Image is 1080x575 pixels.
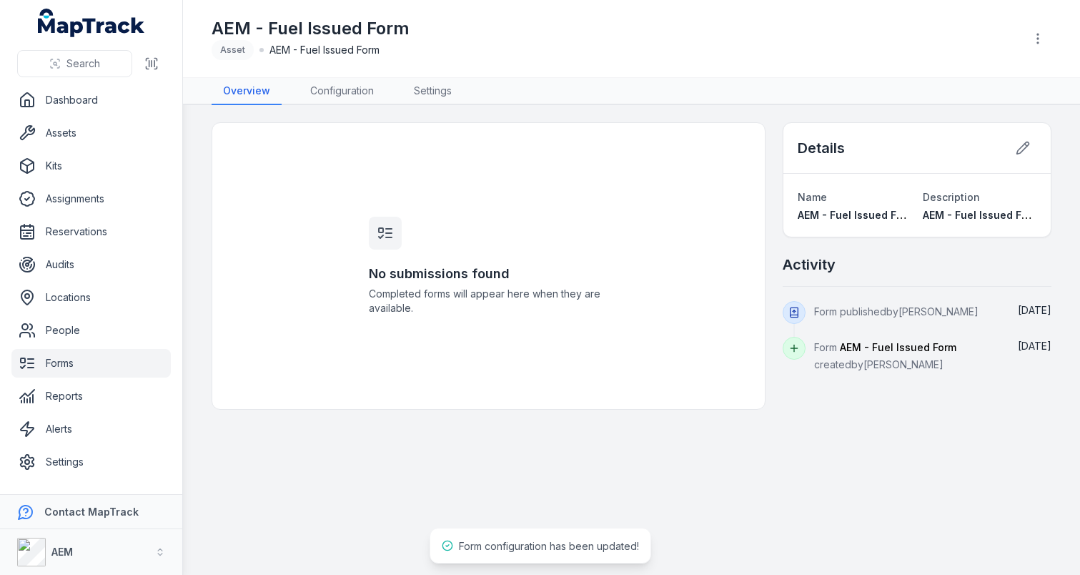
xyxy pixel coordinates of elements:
[66,56,100,71] span: Search
[11,152,171,180] a: Kits
[459,540,639,552] span: Form configuration has been updated!
[1018,304,1051,316] time: 20/08/2025, 11:01:03 am
[11,382,171,411] a: Reports
[44,506,139,518] strong: Contact MapTrack
[11,448,171,476] a: Settings
[11,119,171,147] a: Assets
[369,264,609,284] h3: No submissions found
[17,50,132,77] button: Search
[299,78,385,105] a: Configuration
[212,78,282,105] a: Overview
[11,185,171,213] a: Assignments
[1018,340,1051,352] time: 20/08/2025, 10:55:27 am
[402,78,463,105] a: Settings
[11,217,171,246] a: Reservations
[798,191,827,203] span: Name
[51,546,73,558] strong: AEM
[11,349,171,378] a: Forms
[11,283,171,312] a: Locations
[798,209,916,221] span: AEM - Fuel Issued Form
[1018,340,1051,352] span: [DATE]
[212,17,410,40] h1: AEM - Fuel Issued Form
[1018,304,1051,316] span: [DATE]
[840,341,956,353] span: AEM - Fuel Issued Form
[783,255,836,275] h2: Activity
[11,250,171,279] a: Audits
[814,341,956,370] span: Form created by [PERSON_NAME]
[923,209,1041,221] span: AEM - Fuel Issued Form
[269,43,380,57] span: AEM - Fuel Issued Form
[11,86,171,114] a: Dashboard
[814,305,979,318] span: Form published by [PERSON_NAME]
[11,415,171,443] a: Alerts
[798,138,845,158] h2: Details
[923,191,980,203] span: Description
[38,9,145,37] a: MapTrack
[11,316,171,345] a: People
[369,287,609,315] span: Completed forms will appear here when they are available.
[212,40,254,60] div: Asset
